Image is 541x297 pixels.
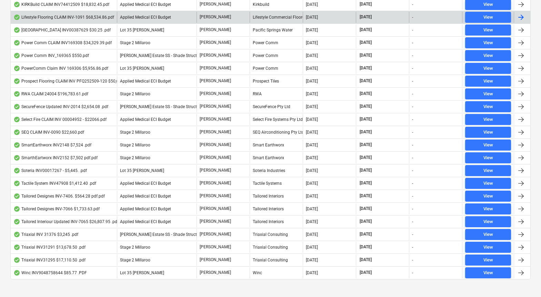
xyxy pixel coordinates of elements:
button: View [465,37,511,48]
div: OCR finished [13,270,20,276]
div: [DATE] [306,232,318,237]
span: Patrick Estate SS - Shade Structure [120,53,203,58]
div: View [483,154,493,162]
div: PowerComm Claim INV 169306 $5,956.86.pdf [13,66,108,71]
div: OCR finished [13,219,20,224]
span: Applied Medical ECI Budget [120,219,171,224]
div: Prospect Tiles [250,76,303,87]
div: [DATE] [306,104,318,109]
div: [DATE] [306,92,318,96]
span: [DATE] [359,91,372,97]
p: [PERSON_NAME] [200,180,231,186]
div: - [412,270,413,275]
button: View [465,216,511,227]
p: [PERSON_NAME] [200,78,231,84]
div: - [412,181,413,186]
button: View [465,101,511,112]
div: [DATE] [306,258,318,262]
div: View [483,218,493,226]
p: [PERSON_NAME] [200,231,231,237]
div: View [483,65,493,73]
button: View [465,191,511,202]
div: OCR finished [13,155,20,161]
p: [PERSON_NAME] [200,257,231,263]
span: [DATE] [359,193,372,199]
div: OCR finished [13,257,20,263]
p: [PERSON_NAME] [200,206,231,212]
div: Power Comm [250,37,303,48]
div: KIRKBuild CLAIM INV74412509 $18,832.45.pdf [13,2,109,7]
div: OCR finished [13,2,20,7]
span: Stage 2 Millaroo [120,258,150,262]
span: Lot 35 Griffin, Brendale [120,66,164,71]
div: - [412,53,413,58]
div: OCR finished [13,117,20,122]
button: View [465,242,511,253]
button: View [465,63,511,74]
span: Stage 2 Millaroo [120,143,150,147]
div: OCR finished [13,193,20,199]
div: OCR finished [13,27,20,33]
div: View [483,269,493,277]
span: Applied Medical ECI Budget [120,181,171,186]
div: - [412,245,413,250]
p: [PERSON_NAME] [200,91,231,97]
div: Soteria Industries [250,165,303,176]
div: RWA [250,88,303,99]
div: OCR finished [13,181,20,186]
div: Lifestyle Flooring CLAIM INV-1091 $68,534.86.pdf [13,15,114,20]
div: View [483,180,493,188]
div: [DATE] [306,79,318,84]
span: Applied Medical ECI Budget [120,15,171,20]
div: SmarthEartworx INV2152 $7,502 pdf.pdf [13,155,98,161]
div: Smart Earthworx [250,140,303,151]
div: OCR finished [13,40,20,46]
div: View [483,141,493,149]
div: [DATE] [306,143,318,147]
p: [PERSON_NAME] [200,104,231,109]
div: OCR finished [13,232,20,237]
div: OCR finished [13,142,20,148]
div: - [412,219,413,224]
span: [DATE] [359,257,372,263]
span: [DATE] [359,1,372,7]
p: [PERSON_NAME] [200,14,231,20]
span: Lot 35 Griffin, Brendale [120,270,164,275]
span: [DATE] [359,167,372,173]
span: [DATE] [359,244,372,250]
div: View [483,205,493,213]
div: View [483,256,493,264]
div: Power Comm INV_169365 $550.pdf [13,53,89,58]
span: [DATE] [359,270,372,276]
div: - [412,207,413,211]
div: - [412,66,413,71]
span: [DATE] [359,27,372,33]
div: Select Fire CLAIM INV 00004952 - $22066.pdf [13,117,107,122]
div: Select Fire Systems Pty Ltd [250,114,303,125]
div: RWA CLAIM 24004 $196,783.61.pdf [13,91,88,97]
span: Applied Medical ECI Budget [120,194,171,199]
div: [DATE] [306,181,318,186]
div: Tailored Interiors [250,216,303,227]
div: - [412,232,413,237]
div: OCR finished [13,53,20,58]
button: View [465,127,511,138]
div: SecureFence Updated INV-2014 $2,654.08 .pdf [13,104,108,109]
div: Tailored Designes INV-7066 $1,733.63.pdf [13,206,100,212]
button: View [465,50,511,61]
div: Triaxial Consulting [250,229,303,240]
div: SecureFence Pty Ltd [250,101,303,112]
div: [DATE] [306,28,318,32]
div: [DATE] [306,219,318,224]
div: [DATE] [306,130,318,135]
div: View [483,90,493,98]
div: View [483,1,493,9]
span: [DATE] [359,142,372,148]
p: [PERSON_NAME] [200,116,231,122]
span: [DATE] [359,206,372,212]
div: OCR finished [13,168,20,173]
p: [PERSON_NAME] [200,270,231,276]
span: [DATE] [359,155,372,161]
div: OCR finished [13,15,20,20]
div: [DATE] [306,168,318,173]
